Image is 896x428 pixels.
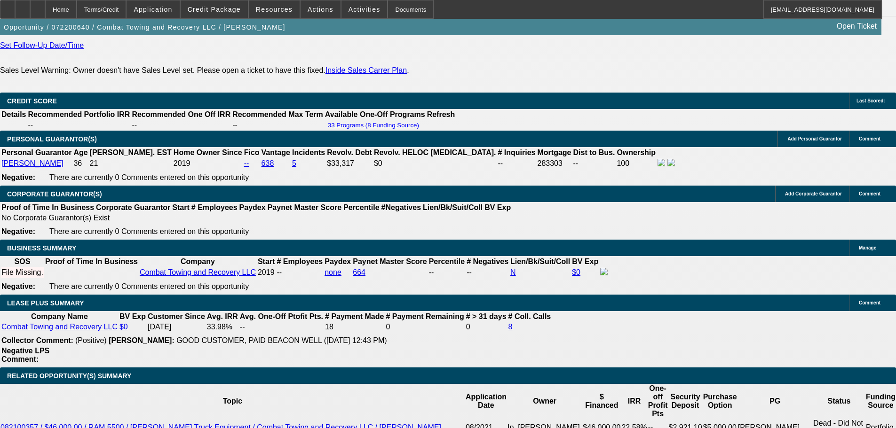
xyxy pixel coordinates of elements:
th: $ Financed [582,384,621,419]
b: # Employees [277,257,323,265]
span: BUSINESS SUMMARY [7,244,76,252]
b: Negative LPS Comment: [1,347,49,363]
button: 33 Programs (8 Funding Source) [325,121,422,129]
a: 8 [508,323,513,331]
button: Application [127,0,179,18]
a: [PERSON_NAME] [1,159,63,167]
b: [PERSON_NAME]: [109,336,174,344]
b: Personal Guarantor [1,148,71,156]
span: -- [277,268,282,276]
b: Paydex [239,203,266,211]
th: Recommended One Off IRR [131,110,231,119]
td: -- [27,120,130,130]
span: (Positive) [75,336,107,344]
b: # Payment Remaining [386,312,464,320]
img: facebook-icon.png [658,159,665,166]
th: One-off Profit Pts [648,384,668,419]
a: -- [244,159,249,167]
th: SOS [1,257,44,266]
td: -- [232,120,324,130]
b: Ownership [617,148,656,156]
td: [DATE] [147,322,206,332]
td: 0 [466,322,507,332]
b: Customer Since [148,312,205,320]
b: Fico [244,148,260,156]
b: # Employees [191,203,238,211]
span: Activities [349,6,381,13]
b: BV Exp [572,257,598,265]
button: Activities [341,0,388,18]
th: IRR [621,384,647,419]
span: There are currently 0 Comments entered on this opportunity [49,227,249,235]
b: Revolv. HELOC [MEDICAL_DATA]. [374,148,496,156]
span: Actions [308,6,333,13]
a: $0 [119,323,128,331]
span: Comment [859,136,880,141]
div: -- [467,268,508,277]
b: Start [172,203,189,211]
span: Resources [256,6,293,13]
b: Collector Comment: [1,336,73,344]
th: Recommended Portfolio IRR [27,110,130,119]
th: Application Date [465,384,507,419]
th: PG [737,384,813,419]
td: 0 [385,322,464,332]
td: $0 [373,158,497,169]
th: Proof of Time In Business [45,257,138,266]
b: BV Exp [119,312,146,320]
span: Comment [859,300,880,305]
a: 638 [262,159,274,167]
span: RELATED OPPORTUNITY(S) SUMMARY [7,372,131,380]
b: Company [181,257,215,265]
label: Owner doesn't have Sales Level set. Please open a ticket to have this fixed. . [73,66,409,74]
th: Owner [507,384,582,419]
span: Credit Package [188,6,241,13]
span: Last Scored: [856,98,885,103]
b: BV Exp [484,203,511,211]
a: 664 [353,268,365,276]
b: Paynet Master Score [268,203,341,211]
td: 21 [89,158,172,169]
b: # Payment Made [325,312,384,320]
th: Proof of Time In Business [1,203,95,212]
b: Mortgage [538,148,571,156]
b: Negative: [1,173,35,181]
th: Available One-Off Programs [325,110,426,119]
span: LEASE PLUS SUMMARY [7,299,84,307]
a: Open Ticket [833,18,880,34]
th: Security Deposit [668,384,702,419]
span: There are currently 0 Comments entered on this opportunity [49,173,249,181]
b: Dist to Bus. [573,148,615,156]
th: Recommended Max Term [232,110,324,119]
b: # > 31 days [466,312,507,320]
div: -- [429,268,465,277]
b: Lien/Bk/Suit/Coll [510,257,570,265]
a: $0 [572,268,580,276]
b: Negative: [1,227,35,235]
b: Avg. IRR [207,312,238,320]
button: Credit Package [181,0,248,18]
span: Manage [859,245,876,250]
th: Status [813,384,865,419]
span: CREDIT SCORE [7,97,57,105]
th: Purchase Option [703,384,737,419]
span: GOOD CUSTOMER, PAID BEACON WELL ([DATE] 12:43 PM) [176,336,387,344]
th: Funding Source [865,384,896,419]
button: Resources [249,0,300,18]
a: 5 [292,159,296,167]
span: CORPORATE GUARANTOR(S) [7,190,102,198]
th: Details [1,110,26,119]
b: Negative: [1,282,35,290]
span: Add Corporate Guarantor [785,191,842,196]
td: 18 [325,322,384,332]
b: Revolv. Debt [327,148,372,156]
b: Company Name [31,312,88,320]
span: 2019 [174,159,190,167]
td: 2019 [257,267,275,278]
td: 33.98% [206,322,238,332]
b: Vantage [262,148,290,156]
span: Comment [859,191,880,196]
b: Percentile [429,257,465,265]
a: Inside Sales Carrer Plan [325,66,407,74]
b: # Negatives [467,257,508,265]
